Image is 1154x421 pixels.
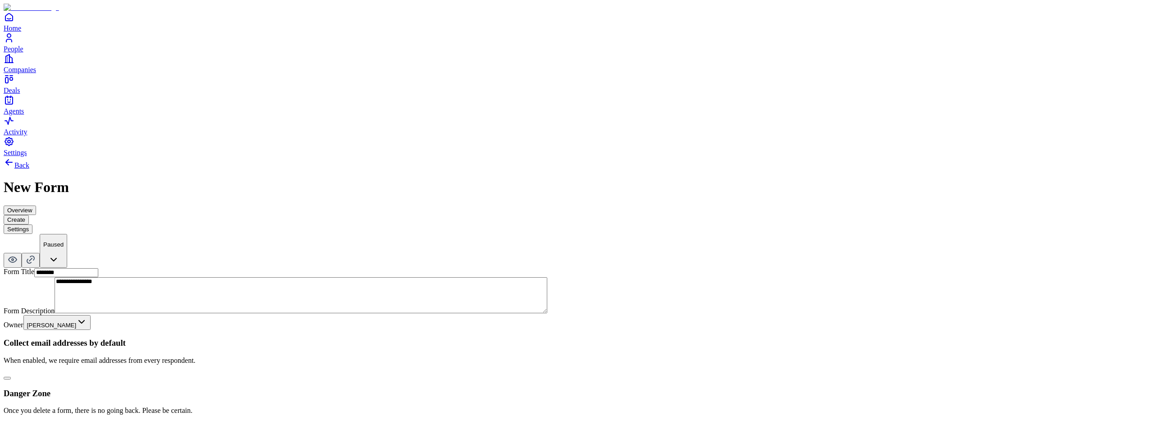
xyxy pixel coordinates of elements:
[4,389,1150,398] h3: Danger Zone
[4,115,1150,136] a: Activity
[4,74,1150,94] a: Deals
[4,45,23,53] span: People
[4,128,27,136] span: Activity
[4,136,1150,156] a: Settings
[4,95,1150,115] a: Agents
[4,87,20,94] span: Deals
[4,107,24,115] span: Agents
[4,407,1150,415] p: Once you delete a form, there is no going back. Please be certain.
[4,53,1150,73] a: Companies
[4,32,1150,53] a: People
[4,268,34,275] label: Form Title
[4,149,27,156] span: Settings
[4,321,23,329] label: Owner
[4,161,29,169] a: Back
[4,338,1150,348] h3: Collect email addresses by default
[4,24,21,32] span: Home
[4,215,29,224] button: Create
[4,179,1150,196] h1: New Form
[4,307,55,315] label: Form Description
[4,12,1150,32] a: Home
[4,206,36,215] button: Overview
[4,357,1150,365] p: When enabled, we require email addresses from every respondent.
[4,224,32,234] button: Settings
[4,66,36,73] span: Companies
[4,4,59,12] img: Item Brain Logo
